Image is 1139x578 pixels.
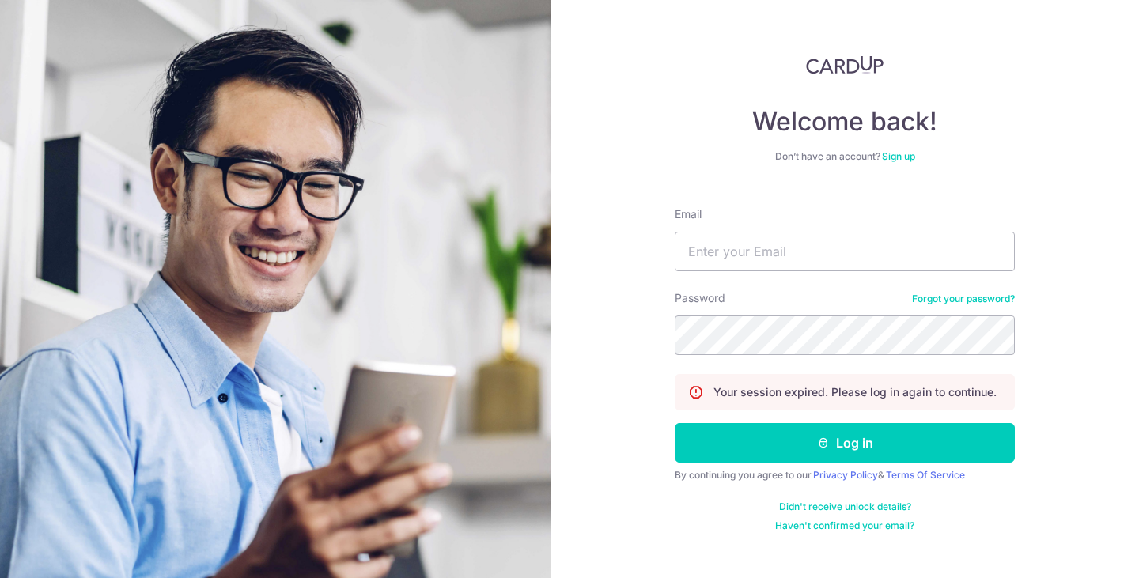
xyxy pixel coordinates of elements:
[713,384,997,400] p: Your session expired. Please log in again to continue.
[675,206,702,222] label: Email
[675,423,1015,463] button: Log in
[813,469,878,481] a: Privacy Policy
[912,293,1015,305] a: Forgot your password?
[882,150,915,162] a: Sign up
[675,150,1015,163] div: Don’t have an account?
[675,469,1015,482] div: By continuing you agree to our &
[775,519,914,532] a: Haven't confirmed your email?
[886,469,965,481] a: Terms Of Service
[675,106,1015,138] h4: Welcome back!
[675,232,1015,271] input: Enter your Email
[779,501,911,513] a: Didn't receive unlock details?
[806,55,884,74] img: CardUp Logo
[675,290,725,306] label: Password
